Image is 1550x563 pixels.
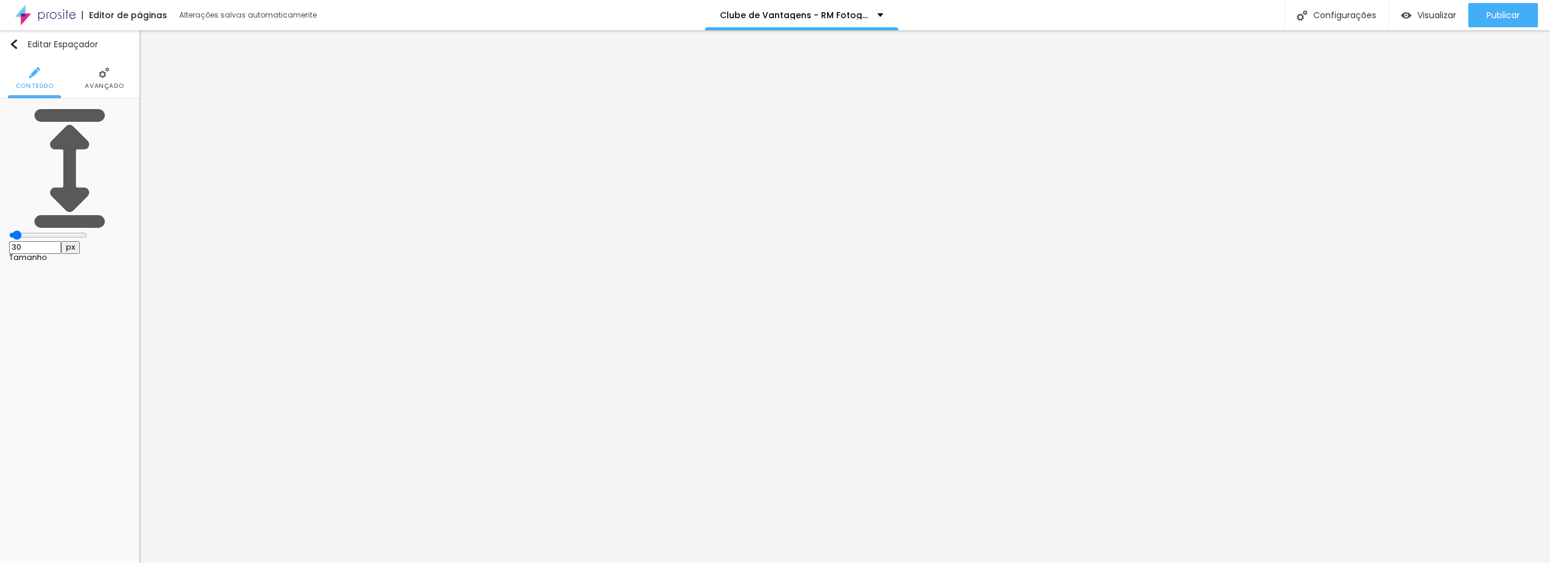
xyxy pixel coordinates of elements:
[9,39,98,49] div: Editar Espaçador
[99,67,110,78] img: Icone
[139,30,1550,563] iframe: Editor
[1468,3,1538,27] button: Publicar
[720,11,868,19] p: Clube de Vantagens - RM Fotografia
[29,67,40,78] img: Icone
[1389,3,1468,27] button: Visualizar
[1486,10,1520,20] span: Publicar
[61,241,80,254] button: px
[1401,10,1411,21] img: view-1.svg
[82,11,167,19] div: Editor de páginas
[85,83,124,89] span: Avançado
[16,83,54,89] span: Conteúdo
[1417,10,1456,20] span: Visualizar
[1297,10,1307,21] img: Icone
[9,39,19,49] img: Icone
[179,12,318,19] div: Alterações salvas automaticamente
[9,254,130,261] div: Tamanho
[9,108,130,229] img: Icone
